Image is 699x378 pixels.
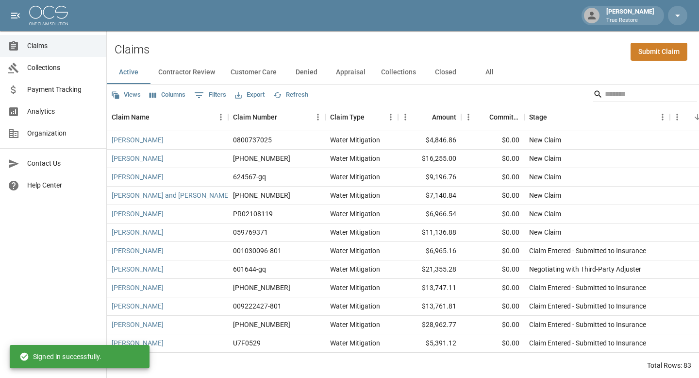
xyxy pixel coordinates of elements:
[233,172,266,182] div: 624567-gq
[373,61,424,84] button: Collections
[328,61,373,84] button: Appraisal
[284,61,328,84] button: Denied
[233,338,261,348] div: U7F0529
[325,103,398,131] div: Claim Type
[461,297,524,316] div: $0.00
[233,301,282,311] div: 009222427-801
[398,110,413,124] button: Menu
[529,283,646,292] div: Claim Entered - Submitted to Insurance
[112,227,164,237] a: [PERSON_NAME]
[418,110,432,124] button: Sort
[489,103,519,131] div: Committed Amount
[461,110,476,124] button: Menu
[233,209,273,219] div: PR02108119
[529,209,561,219] div: New Claim
[330,209,380,219] div: Water Mitigation
[461,150,524,168] div: $0.00
[330,172,380,182] div: Water Mitigation
[27,63,99,73] span: Collections
[547,110,561,124] button: Sort
[529,227,561,237] div: New Claim
[150,61,223,84] button: Contractor Review
[27,180,99,190] span: Help Center
[233,264,266,274] div: 601644-gq
[233,320,290,329] div: 01-009-019651
[398,334,461,353] div: $5,391.12
[398,205,461,223] div: $6,966.54
[233,283,290,292] div: 300-0473221-2025
[112,246,164,256] a: [PERSON_NAME]
[424,61,467,84] button: Closed
[115,43,150,57] h2: Claims
[214,110,228,124] button: Menu
[606,17,654,25] p: True Restore
[192,87,229,103] button: Show filters
[398,187,461,205] div: $7,140.84
[233,154,290,163] div: 300-0465420-2025
[6,6,25,25] button: open drawer
[529,154,561,163] div: New Claim
[330,264,380,274] div: Water Mitigation
[529,264,641,274] div: Negotiating with Third-Party Adjuster
[647,361,691,370] div: Total Rows: 83
[461,131,524,150] div: $0.00
[112,103,150,131] div: Claim Name
[461,260,524,279] div: $0.00
[529,172,561,182] div: New Claim
[461,334,524,353] div: $0.00
[27,158,99,169] span: Contact Us
[593,86,697,104] div: Search
[112,283,164,292] a: [PERSON_NAME]
[602,7,658,24] div: [PERSON_NAME]
[233,87,267,103] button: Export
[365,110,378,124] button: Sort
[398,103,461,131] div: Amount
[233,135,272,145] div: 0800737025
[461,279,524,297] div: $0.00
[107,103,228,131] div: Claim Name
[398,150,461,168] div: $16,255.00
[29,6,68,25] img: ocs-logo-white-transparent.png
[150,110,163,124] button: Sort
[330,227,380,237] div: Water Mitigation
[461,205,524,223] div: $0.00
[107,61,150,84] button: Active
[19,348,101,365] div: Signed in successfully.
[330,190,380,200] div: Water Mitigation
[330,283,380,292] div: Water Mitigation
[529,103,547,131] div: Stage
[529,135,561,145] div: New Claim
[461,223,524,242] div: $0.00
[461,316,524,334] div: $0.00
[467,61,511,84] button: All
[27,41,99,51] span: Claims
[529,338,646,348] div: Claim Entered - Submitted to Insurance
[398,316,461,334] div: $28,962.77
[109,87,143,103] button: Views
[398,260,461,279] div: $21,355.28
[112,190,230,200] a: [PERSON_NAME] and [PERSON_NAME]
[233,103,277,131] div: Claim Number
[398,242,461,260] div: $6,965.16
[277,110,291,124] button: Sort
[330,103,365,131] div: Claim Type
[233,227,268,237] div: 059769371
[27,85,99,95] span: Payment Tracking
[398,223,461,242] div: $11,136.88
[461,103,524,131] div: Committed Amount
[476,110,489,124] button: Sort
[529,320,646,329] div: Claim Entered - Submitted to Insurance
[112,135,164,145] a: [PERSON_NAME]
[112,301,164,311] a: [PERSON_NAME]
[383,110,398,124] button: Menu
[112,338,164,348] a: [PERSON_NAME]
[271,87,311,103] button: Refresh
[432,103,456,131] div: Amount
[112,154,164,163] a: [PERSON_NAME]
[147,87,188,103] button: Select columns
[330,320,380,329] div: Water Mitigation
[330,154,380,163] div: Water Mitigation
[529,190,561,200] div: New Claim
[330,338,380,348] div: Water Mitigation
[398,279,461,297] div: $13,747.11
